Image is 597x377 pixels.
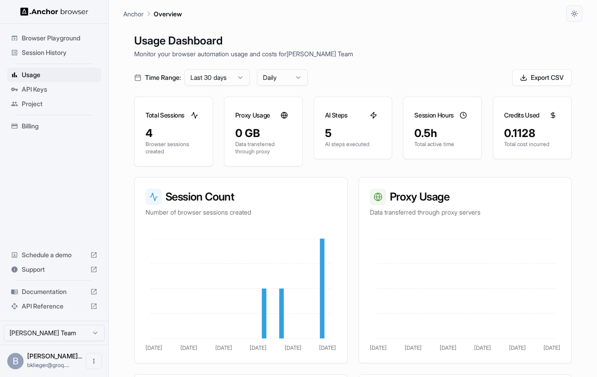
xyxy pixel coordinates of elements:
span: Session History [22,48,97,57]
tspan: [DATE] [509,344,526,351]
span: Schedule a demo [22,250,87,259]
h1: Usage Dashboard [134,33,572,49]
p: AI steps executed [325,141,381,148]
p: Data transferred through proxy servers [370,208,561,217]
tspan: [DATE] [146,344,162,351]
h3: Session Hours [414,111,453,120]
div: 4 [146,126,202,141]
span: Billing [22,122,97,131]
tspan: [DATE] [215,344,232,351]
div: Schedule a demo [7,248,101,262]
h3: AI Steps [325,111,348,120]
h3: Proxy Usage [370,189,561,205]
span: Documentation [22,287,87,296]
nav: breadcrumb [123,9,182,19]
tspan: [DATE] [369,344,386,351]
tspan: [DATE] [319,344,336,351]
span: Support [22,265,87,274]
span: Project [22,99,97,108]
p: Browser sessions created [146,141,202,155]
tspan: [DATE] [404,344,421,351]
tspan: [DATE] [474,344,491,351]
p: Number of browser sessions created [146,208,336,217]
div: 0.5h [414,126,471,141]
div: API Reference [7,299,101,313]
span: API Keys [22,85,97,94]
span: API Reference [22,302,87,311]
div: Usage [7,68,101,82]
div: Billing [7,119,101,133]
div: Project [7,97,101,111]
div: 0 GB [235,126,291,141]
tspan: [DATE] [544,344,560,351]
tspan: [DATE] [285,344,301,351]
p: Monitor your browser automation usage and costs for [PERSON_NAME] Team [134,49,572,59]
tspan: [DATE] [180,344,197,351]
div: Support [7,262,101,277]
div: Session History [7,45,101,60]
div: 5 [325,126,381,141]
div: Documentation [7,284,101,299]
span: Browser Playground [22,34,97,43]
div: B [7,353,24,369]
span: bklieger@groq.com [27,362,69,368]
button: Open menu [86,353,102,369]
p: Data transferred through proxy [235,141,291,155]
div: Browser Playground [7,31,101,45]
p: Overview [154,9,182,19]
h3: Session Count [146,189,336,205]
div: 0.1128 [504,126,560,141]
p: Anchor [123,9,144,19]
span: Benjamin Klieger [27,352,82,360]
tspan: [DATE] [250,344,267,351]
img: Anchor Logo [20,7,88,16]
span: Usage [22,70,97,79]
h3: Total Sessions [146,111,184,120]
tspan: [DATE] [439,344,456,351]
h3: Proxy Usage [235,111,270,120]
span: Time Range: [145,73,181,82]
h3: Credits Used [504,111,539,120]
p: Total cost incurred [504,141,560,148]
div: API Keys [7,82,101,97]
p: Total active time [414,141,471,148]
button: Export CSV [512,69,572,86]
